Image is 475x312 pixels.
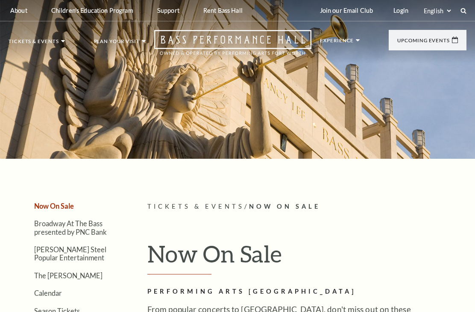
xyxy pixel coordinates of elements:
p: Tickets & Events [9,39,59,48]
a: Now On Sale [34,202,74,210]
p: About [10,7,27,14]
span: Tickets & Events [147,203,244,210]
p: Support [157,7,179,14]
a: Broadway At The Bass presented by PNC Bank [34,219,107,236]
p: / [147,201,466,212]
p: Experience [320,38,354,47]
a: [PERSON_NAME] Steel Popular Entertainment [34,245,106,262]
a: The [PERSON_NAME] [34,271,103,280]
h1: Now On Sale [147,240,466,275]
a: Calendar [34,289,62,297]
span: Now On Sale [249,203,320,210]
select: Select: [422,7,452,15]
p: Upcoming Events [397,38,450,47]
p: Children's Education Program [51,7,133,14]
p: Plan Your Visit [94,39,140,48]
p: Rent Bass Hall [203,7,243,14]
h2: Performing Arts [GEOGRAPHIC_DATA] [147,286,425,297]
